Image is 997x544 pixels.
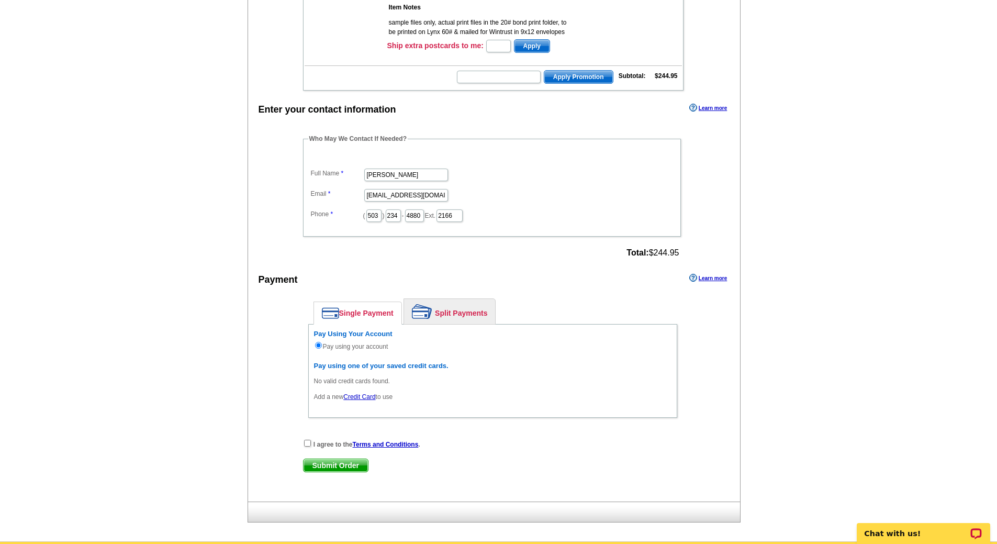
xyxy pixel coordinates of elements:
[514,40,550,52] span: Apply
[311,169,363,178] label: Full Name
[308,134,408,143] legend: Who May We Contact If Needed?
[626,248,679,258] span: $244.95
[314,330,671,338] h6: Pay Using Your Account
[387,41,484,50] h3: Ship extra postcards to me:
[259,273,298,287] div: Payment
[404,299,495,324] a: Split Payments
[304,459,368,472] span: Submit Order
[544,71,613,83] span: Apply Promotion
[308,207,676,223] dd: ( ) - Ext.
[655,72,677,80] strong: $244.95
[314,330,671,351] div: Pay using your account
[343,393,375,401] a: Credit Card
[314,302,401,324] a: Single Payment
[314,392,671,402] p: Add a new to use
[388,17,569,56] td: sample files only, actual print files in the 20# bond print folder, to be printed on Lynx 60# & m...
[626,248,648,257] strong: Total:
[514,39,550,53] button: Apply
[311,189,363,198] label: Email
[311,209,363,219] label: Phone
[412,304,432,319] img: split-payment.png
[322,307,339,319] img: single-payment.png
[313,441,420,448] strong: I agree to the .
[544,70,613,84] button: Apply Promotion
[259,103,396,117] div: Enter your contact information
[314,362,671,370] h6: Pay using one of your saved credit cards.
[689,104,727,112] a: Learn more
[388,2,569,13] th: Item Notes
[314,376,671,386] p: No valid credit cards found.
[689,274,727,282] a: Learn more
[619,72,646,80] strong: Subtotal:
[353,441,419,448] a: Terms and Conditions
[850,511,997,544] iframe: LiveChat chat widget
